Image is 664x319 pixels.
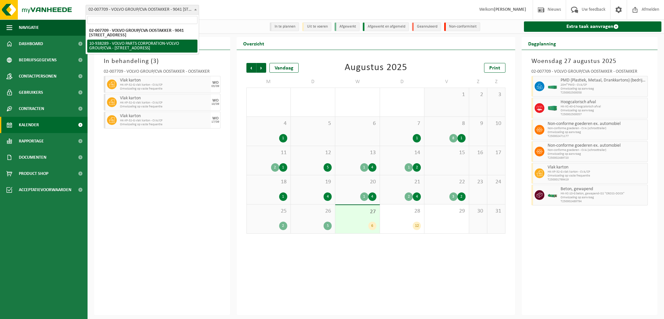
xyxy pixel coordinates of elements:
[19,19,39,36] span: Navigatie
[211,120,219,124] div: 17/09
[363,22,409,31] li: Afgewerkt en afgemeld
[120,101,209,105] span: HK-XP-32-G vlak karton - CVA/CP
[561,83,646,87] span: 20m³ PMD - CVA/CP
[548,156,646,160] span: T250002489720
[271,163,279,172] div: 2
[294,120,332,127] span: 5
[522,37,563,50] h2: Dagplanning
[383,120,421,127] span: 7
[491,91,502,98] span: 3
[338,208,376,215] span: 27
[256,63,266,73] span: Volgende
[472,208,484,215] span: 30
[120,87,209,91] span: Omwisseling op vaste frequentie
[472,91,484,98] span: 2
[413,192,421,201] div: 4
[561,100,646,105] span: Hoogcalorisch afval
[19,182,71,198] span: Acceptatievoorwaarden
[19,68,56,84] span: Contactpersonen
[104,56,220,66] h3: In behandeling ( )
[368,163,376,172] div: 4
[383,149,421,156] span: 14
[428,149,465,156] span: 15
[548,130,646,134] span: Omwisseling op aanvraag
[548,170,646,174] span: HK-XP-32-G vlak karton - CVA/CP
[472,178,484,186] span: 23
[338,178,376,186] span: 20
[383,178,421,186] span: 21
[487,76,505,88] td: Z
[444,22,480,31] li: Non-conformiteit
[561,200,646,203] span: T250002489794
[531,69,648,76] div: 02-007709 - VOLVO GROUP/CVA OOSTAKKER - OOSTAKKER
[413,163,421,172] div: 2
[360,192,368,201] div: 1
[457,192,466,201] div: 2
[86,5,199,15] span: 02-007709 - VOLVO GROUP/CVA OOSTAKKER - 9041 OOSTAKKER, SMALLEHEERWEG 31
[324,163,332,172] div: 5
[19,52,57,68] span: Bedrijfsgegevens
[561,109,646,113] span: Omwisseling op aanvraag
[104,69,220,76] div: 02-007709 - VOLVO GROUP/CVA OOSTAKKER - OOSTAKKER
[548,152,646,156] span: Omwisseling op aanvraag
[211,103,219,106] div: 10/09
[491,208,502,215] span: 31
[449,134,457,142] div: 8
[294,178,332,186] span: 19
[548,174,646,178] span: Omwisseling op vaste frequentie
[561,192,646,196] span: HK-XC-10-G beton, gewapend-ISS "CROSS-DOCK"
[338,120,376,127] span: 6
[561,87,646,91] span: Omwisseling op aanvraag
[246,76,291,88] td: M
[19,84,43,101] span: Gebruikers
[413,134,421,142] div: 1
[405,163,413,172] div: 1
[324,222,332,230] div: 5
[368,222,376,230] div: 6
[561,113,646,117] span: T250002500057
[19,166,48,182] span: Product Shop
[211,85,219,88] div: 03/09
[489,66,500,71] span: Print
[494,7,526,12] strong: [PERSON_NAME]
[531,56,648,66] h3: Woensdag 27 augustus 2025
[412,22,441,31] li: Geannuleerd
[548,134,646,138] span: T250002471177
[269,63,299,73] div: Vandaag
[279,192,287,201] div: 1
[212,99,219,103] div: WO
[153,58,157,65] span: 3
[428,208,465,215] span: 29
[428,120,465,127] span: 8
[120,83,209,87] span: HK-XP-32-G vlak karton - CVA/CP
[335,76,380,88] td: W
[469,76,487,88] td: Z
[548,178,646,182] span: T250001799419
[548,84,557,89] img: HK-XC-20-GN-00
[212,117,219,120] div: WO
[302,22,331,31] li: Uit te voeren
[413,222,421,230] div: 12
[561,78,646,83] span: PMD (Plastiek, Metaal, Drankkartons) (bedrijven)
[472,149,484,156] span: 16
[279,222,287,230] div: 2
[324,192,332,201] div: 4
[561,196,646,200] span: Omwisseling op aanvraag
[383,208,421,215] span: 28
[548,143,646,148] span: Non-conforme goederen ex. automobiel
[561,91,646,95] span: T250002500058
[472,120,484,127] span: 9
[491,120,502,127] span: 10
[19,133,44,149] span: Rapportage
[237,37,271,50] h2: Overzicht
[561,187,646,192] span: Beton, gewapend
[405,192,413,201] div: 2
[120,78,209,83] span: Vlak karton
[212,81,219,85] div: WO
[449,192,457,201] div: 3
[19,149,46,166] span: Documenten
[279,134,287,142] div: 1
[19,36,43,52] span: Dashboard
[250,208,287,215] span: 25
[120,105,209,109] span: Omwisseling op vaste frequentie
